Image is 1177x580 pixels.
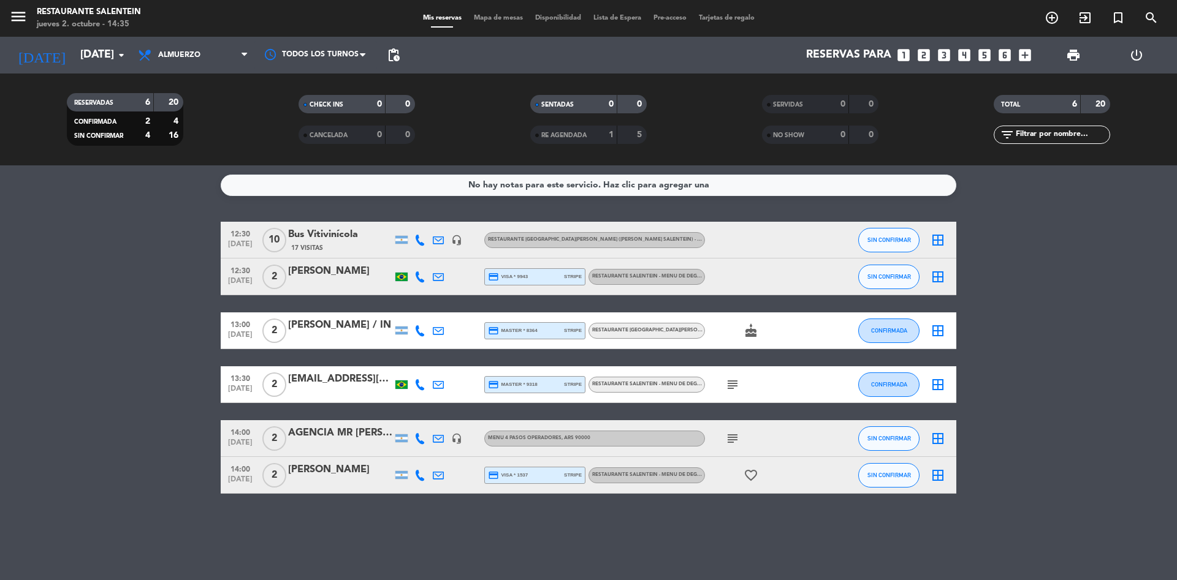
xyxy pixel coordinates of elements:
[225,371,256,385] span: 13:30
[169,98,181,107] strong: 20
[262,426,286,451] span: 2
[488,435,590,440] span: Menu 4 pasos operadores
[225,424,256,439] span: 14:00
[725,377,740,392] i: subject
[997,47,1013,63] i: looks_6
[488,325,499,336] i: credit_card
[451,433,462,444] i: headset_mic
[858,426,920,451] button: SIN CONFIRMAR
[869,100,876,108] strong: 0
[564,273,582,281] span: stripe
[931,431,945,446] i: border_all
[488,470,528,481] span: visa * 1537
[169,131,181,140] strong: 16
[310,132,348,138] span: CANCELADA
[541,102,574,108] span: SENTADAS
[405,130,413,139] strong: 0
[840,130,845,139] strong: 0
[647,15,693,21] span: Pre-acceso
[609,100,614,108] strong: 0
[562,435,590,440] span: , ARS 90000
[488,379,538,390] span: master * 9318
[541,132,587,138] span: RE AGENDADA
[529,15,587,21] span: Disponibilidad
[225,240,256,254] span: [DATE]
[225,331,256,345] span: [DATE]
[468,15,529,21] span: Mapa de mesas
[858,463,920,488] button: SIN CONFIRMAR
[1105,37,1168,73] div: LOG OUT
[916,47,932,63] i: looks_two
[867,273,911,280] span: SIN CONFIRMAR
[773,132,804,138] span: NO SHOW
[225,385,256,399] span: [DATE]
[158,51,200,59] span: Almuerzo
[225,263,256,277] span: 12:30
[262,372,286,397] span: 2
[225,475,256,489] span: [DATE]
[592,274,745,279] span: RESTAURANTE SALENTEIN - Menu de Degustación 7 pasos
[9,42,74,69] i: [DATE]
[592,472,745,477] span: RESTAURANTE SALENTEIN - Menu de Degustación 7 pasos
[386,48,401,62] span: pending_actions
[173,117,181,126] strong: 4
[225,461,256,475] span: 14:00
[609,130,614,139] strong: 1
[288,317,392,333] div: [PERSON_NAME] / IN
[840,100,845,108] strong: 0
[867,236,911,243] span: SIN CONFIRMAR
[1095,100,1108,108] strong: 20
[1072,100,1077,108] strong: 6
[288,425,392,441] div: AGENCIA MR [PERSON_NAME] (OUTBACK)
[225,277,256,291] span: [DATE]
[871,381,907,388] span: CONFIRMADA
[564,380,582,388] span: stripe
[1111,10,1126,25] i: turned_in_not
[936,47,952,63] i: looks_3
[637,130,644,139] strong: 5
[9,7,28,26] i: menu
[773,102,803,108] span: SERVIDAS
[744,323,758,338] i: cake
[262,318,286,343] span: 2
[1015,128,1110,141] input: Filtrar por nombre...
[725,431,740,446] i: subject
[145,117,150,126] strong: 2
[592,328,843,333] span: RESTAURANTE [GEOGRAPHIC_DATA][PERSON_NAME] ([PERSON_NAME] Salentein) - Menú de Pasos
[114,48,129,62] i: arrow_drop_down
[145,131,150,140] strong: 4
[931,269,945,284] i: border_all
[637,100,644,108] strong: 0
[488,237,769,242] span: RESTAURANTE [GEOGRAPHIC_DATA][PERSON_NAME] ([PERSON_NAME] Salentein) - Menú de Pasos
[74,119,116,125] span: CONFIRMADA
[377,100,382,108] strong: 0
[744,468,758,483] i: favorite_border
[288,263,392,279] div: [PERSON_NAME]
[1017,47,1033,63] i: add_box
[956,47,972,63] i: looks_4
[405,100,413,108] strong: 0
[564,471,582,479] span: stripe
[74,100,113,106] span: RESERVADAS
[1066,48,1081,62] span: print
[931,377,945,392] i: border_all
[1144,10,1159,25] i: search
[288,227,392,243] div: Bus Vitivinícola
[858,318,920,343] button: CONFIRMADA
[225,439,256,453] span: [DATE]
[896,47,912,63] i: looks_one
[225,226,256,240] span: 12:30
[1129,48,1144,62] i: power_settings_new
[858,372,920,397] button: CONFIRMADA
[310,102,343,108] span: CHECK INS
[262,228,286,252] span: 10
[417,15,468,21] span: Mis reservas
[858,228,920,252] button: SIN CONFIRMAR
[693,15,761,21] span: Tarjetas de regalo
[288,462,392,478] div: [PERSON_NAME]
[288,371,392,387] div: [EMAIL_ADDRESS][DOMAIN_NAME]
[867,435,911,442] span: SIN CONFIRMAR
[806,49,891,61] span: Reservas para
[1000,127,1015,142] i: filter_list
[564,326,582,334] span: stripe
